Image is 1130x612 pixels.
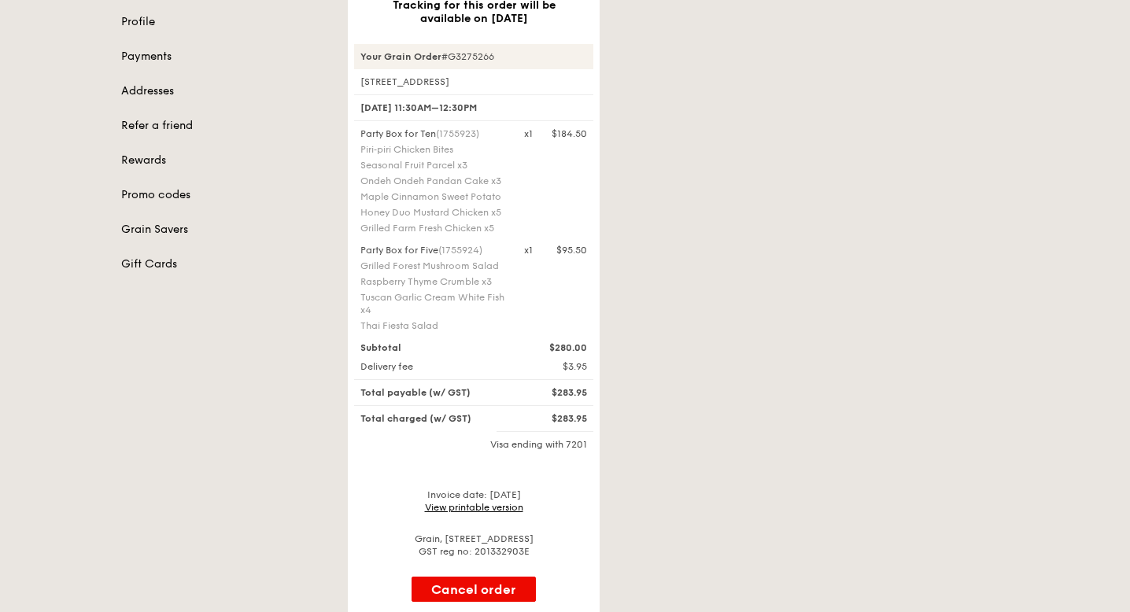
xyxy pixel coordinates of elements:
div: Visa ending with 7201 [354,438,593,451]
div: Grain, [STREET_ADDRESS] GST reg no: 201332903E [354,533,593,558]
div: Delivery fee [351,360,515,373]
span: (1755924) [438,245,482,256]
span: (1755923) [436,128,479,139]
a: View printable version [425,502,523,513]
div: Subtotal [351,341,515,354]
a: Addresses [121,83,329,99]
div: $95.50 [556,244,587,256]
div: Ondeh Ondeh Pandan Cake x3 [360,175,505,187]
div: $283.95 [515,386,596,399]
div: Grilled Farm Fresh Chicken x5 [360,222,505,234]
div: Maple Cinnamon Sweet Potato [360,190,505,203]
div: Total charged (w/ GST) [351,412,515,425]
strong: Your Grain Order [360,51,441,62]
div: x1 [524,127,533,140]
div: $184.50 [552,127,587,140]
div: Raspberry Thyme Crumble x3 [360,275,505,288]
div: [STREET_ADDRESS] [354,76,593,88]
div: Grilled Forest Mushroom Salad [360,260,505,272]
a: Payments [121,49,329,65]
a: Refer a friend [121,118,329,134]
button: Cancel order [412,577,536,602]
a: Promo codes [121,187,329,203]
div: Party Box for Five [360,244,505,256]
div: $3.95 [515,360,596,373]
div: Thai Fiesta Salad [360,319,505,332]
a: Rewards [121,153,329,168]
div: x1 [524,244,533,256]
a: Grain Savers [121,222,329,238]
div: [DATE] 11:30AM–12:30PM [354,94,593,121]
div: #G3275266 [354,44,593,69]
div: Tuscan Garlic Cream White Fish x4 [360,291,505,316]
a: Gift Cards [121,256,329,272]
div: Piri‑piri Chicken Bites [360,143,505,156]
div: Seasonal Fruit Parcel x3 [360,159,505,171]
a: Profile [121,14,329,30]
div: Honey Duo Mustard Chicken x5 [360,206,505,219]
div: Party Box for Ten [360,127,505,140]
div: $280.00 [515,341,596,354]
div: $283.95 [515,412,596,425]
span: Total payable (w/ GST) [360,387,471,398]
div: Invoice date: [DATE] [354,488,593,514]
